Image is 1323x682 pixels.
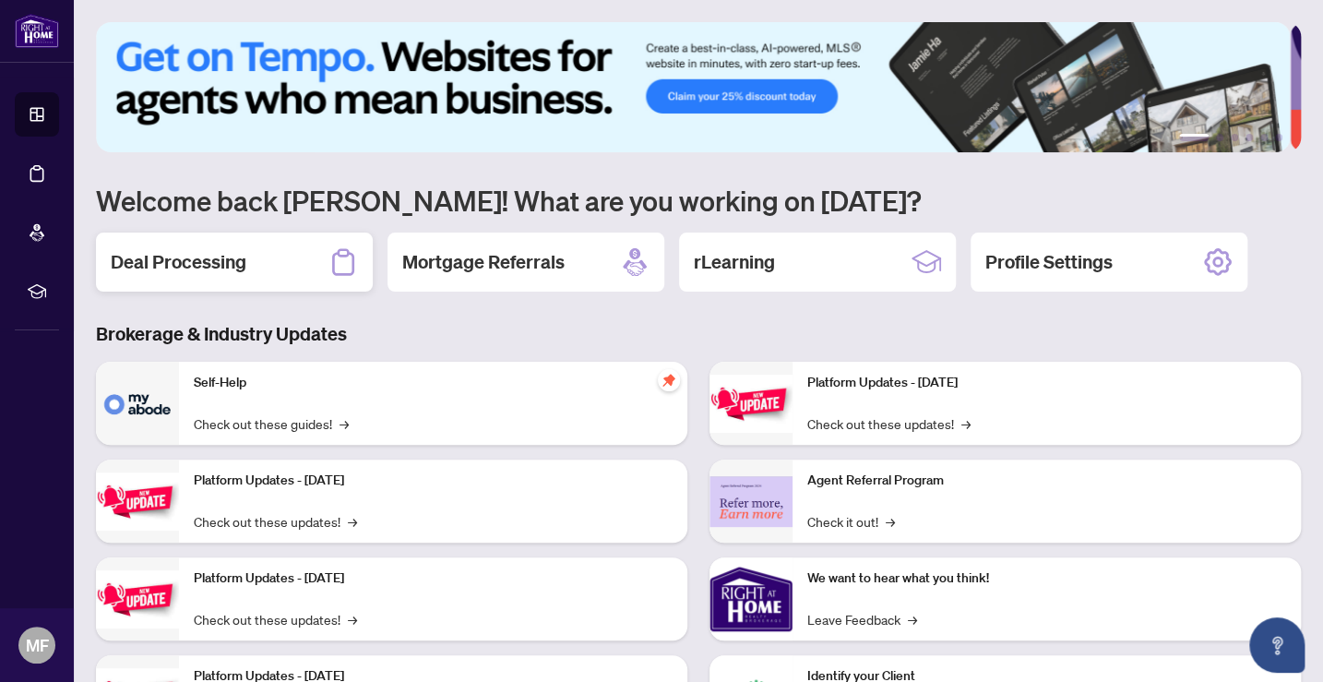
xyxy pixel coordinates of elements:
p: Platform Updates - [DATE] [807,373,1286,393]
a: Check out these updates!→ [194,511,357,532]
a: Check out these updates!→ [807,413,971,434]
button: 1 [1179,134,1209,141]
h2: Mortgage Referrals [402,249,565,275]
button: Open asap [1249,617,1305,673]
h3: Brokerage & Industry Updates [96,321,1301,347]
img: Slide 0 [96,22,1290,152]
span: → [348,609,357,629]
a: Check out these guides!→ [194,413,349,434]
span: → [886,511,895,532]
span: → [908,609,917,629]
span: → [961,413,971,434]
img: Platform Updates - September 16, 2025 [96,473,179,531]
p: Agent Referral Program [807,471,1286,491]
span: → [340,413,349,434]
img: Self-Help [96,362,179,445]
img: Agent Referral Program [709,476,793,527]
h2: Profile Settings [985,249,1113,275]
img: We want to hear what you think! [709,557,793,640]
button: 6 [1275,134,1282,141]
span: MF [26,632,49,658]
h1: Welcome back [PERSON_NAME]! What are you working on [DATE]? [96,183,1301,218]
button: 3 [1231,134,1238,141]
a: Check it out!→ [807,511,895,532]
button: 2 [1216,134,1223,141]
p: We want to hear what you think! [807,568,1286,589]
img: Platform Updates - July 21, 2025 [96,570,179,628]
p: Platform Updates - [DATE] [194,471,673,491]
p: Self-Help [194,373,673,393]
img: logo [15,14,59,48]
h2: rLearning [694,249,775,275]
button: 5 [1260,134,1268,141]
button: 4 [1246,134,1253,141]
h2: Deal Processing [111,249,246,275]
span: pushpin [658,369,680,391]
p: Platform Updates - [DATE] [194,568,673,589]
img: Platform Updates - June 23, 2025 [709,375,793,433]
a: Check out these updates!→ [194,609,357,629]
span: → [348,511,357,532]
a: Leave Feedback→ [807,609,917,629]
